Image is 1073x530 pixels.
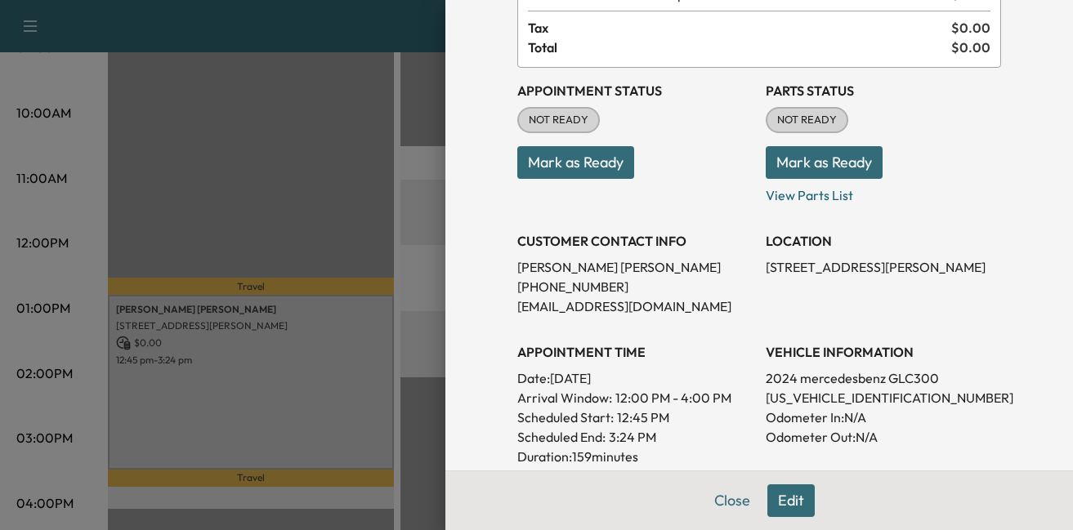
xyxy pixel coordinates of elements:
span: NOT READY [767,112,847,128]
span: Tax [528,18,951,38]
p: [US_VEHICLE_IDENTIFICATION_NUMBER] [766,388,1001,408]
p: Odometer Out: N/A [766,427,1001,447]
h3: Parts Status [766,81,1001,100]
span: Total [528,38,951,57]
p: Arrival Window: [517,388,753,408]
h3: APPOINTMENT TIME [517,342,753,362]
p: 3:24 PM [609,427,656,447]
p: Scheduled End: [517,427,606,447]
span: NOT READY [519,112,598,128]
p: Date: [DATE] [517,368,753,388]
p: [STREET_ADDRESS][PERSON_NAME] [766,257,1001,277]
p: [EMAIL_ADDRESS][DOMAIN_NAME] [517,296,753,316]
span: $ 0.00 [951,38,990,57]
h3: Appointment Status [517,81,753,100]
button: Mark as Ready [517,146,634,179]
button: Edit [767,484,815,517]
button: Close [704,484,761,517]
p: 12:45 PM [617,408,669,427]
p: [PERSON_NAME] [PERSON_NAME] [517,257,753,277]
p: [PHONE_NUMBER] [517,277,753,296]
h3: LOCATION [766,231,1001,251]
button: Mark as Ready [766,146,883,179]
h3: CUSTOMER CONTACT INFO [517,231,753,251]
span: $ 0.00 [951,18,990,38]
span: 12:00 PM - 4:00 PM [615,388,731,408]
p: Duration: 159 minutes [517,447,753,466]
p: Odometer In: N/A [766,408,1001,427]
p: Scheduled Start: [517,408,614,427]
h3: VEHICLE INFORMATION [766,342,1001,362]
p: 2024 mercedesbenz GLC300 [766,368,1001,388]
p: View Parts List [766,179,1001,205]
